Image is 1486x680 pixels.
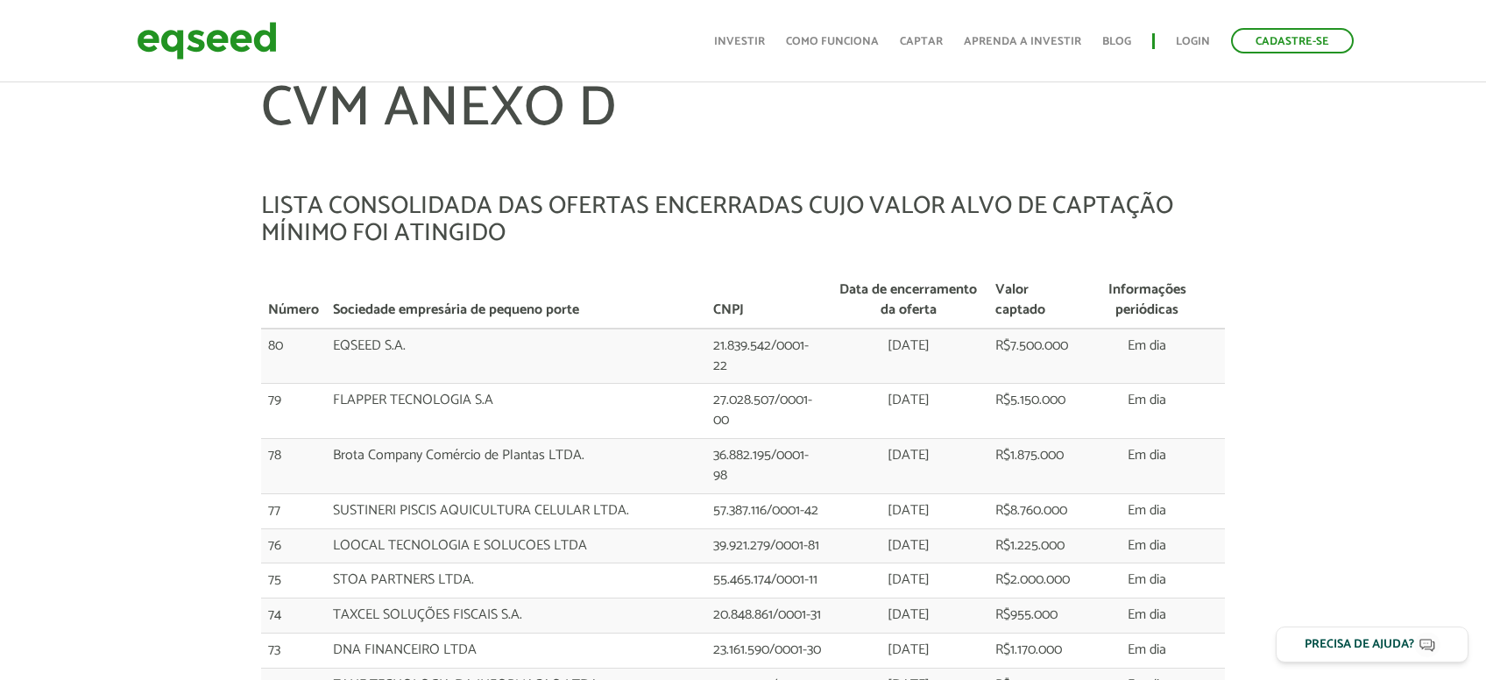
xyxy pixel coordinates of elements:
td: Em dia [1084,563,1212,599]
img: EqSeed [137,18,277,64]
td: 27.028.507/0001-00 [706,384,828,439]
td: 74 [261,599,326,634]
td: Em dia [1084,329,1212,384]
th: Número [261,273,326,329]
span: [DATE] [888,568,930,591]
a: Captar [900,36,943,47]
h5: LISTA CONSOLIDADA DAS OFERTAS ENCERRADAS CUJO VALOR ALVO DE CAPTAÇÃO MÍNIMO FOI ATINGIDO [261,193,1226,247]
td: 23.161.590/0001-30 [706,634,828,669]
span: [DATE] [888,603,930,627]
td: 57.387.116/0001-42 [706,493,828,528]
span: [DATE] [888,388,930,412]
td: R$7.500.000 [988,329,1084,384]
span: [DATE] [888,334,930,358]
td: Em dia [1084,634,1212,669]
td: 78 [261,439,326,494]
td: 75 [261,563,326,599]
span: [DATE] [888,638,930,662]
td: LOOCAL TECNOLOGIA E SOLUCOES LTDA [326,528,707,563]
td: Em dia [1084,439,1212,494]
span: [DATE] [888,499,930,522]
td: FLAPPER TECNOLOGIA S.A [326,384,707,439]
span: [DATE] [888,443,930,467]
th: Data de encerramento da oferta [828,273,988,329]
td: TAXCEL SOLUÇÕES FISCAIS S.A. [326,599,707,634]
td: R$1.170.000 [988,634,1084,669]
td: R$955.000 [988,599,1084,634]
td: 80 [261,329,326,384]
th: CNPJ [706,273,828,329]
td: Em dia [1084,493,1212,528]
td: EQSEED S.A. [326,329,707,384]
td: R$8.760.000 [988,493,1084,528]
h1: CVM ANEXO D [261,79,1226,193]
td: 21.839.542/0001-22 [706,329,828,384]
td: R$5.150.000 [988,384,1084,439]
a: Blog [1102,36,1131,47]
td: R$1.225.000 [988,528,1084,563]
td: Em dia [1084,384,1212,439]
td: R$2.000.000 [988,563,1084,599]
a: Como funciona [786,36,879,47]
td: 39.921.279/0001-81 [706,528,828,563]
a: Aprenda a investir [964,36,1081,47]
td: DNA FINANCEIRO LTDA [326,634,707,669]
th: Sociedade empresária de pequeno porte [326,273,707,329]
td: 79 [261,384,326,439]
td: STOA PARTNERS LTDA. [326,563,707,599]
a: Investir [714,36,765,47]
td: SUSTINERI PISCIS AQUICULTURA CELULAR LTDA. [326,493,707,528]
td: Em dia [1084,599,1212,634]
a: Login [1176,36,1210,47]
td: 77 [261,493,326,528]
td: Em dia [1084,528,1212,563]
td: Brota Company Comércio de Plantas LTDA. [326,439,707,494]
td: 20.848.861/0001-31 [706,599,828,634]
td: 55.465.174/0001-11 [706,563,828,599]
th: Informações periódicas [1084,273,1212,329]
td: 76 [261,528,326,563]
td: R$1.875.000 [988,439,1084,494]
th: Valor captado [988,273,1084,329]
td: 36.882.195/0001-98 [706,439,828,494]
span: [DATE] [888,534,930,557]
td: 73 [261,634,326,669]
a: Cadastre-se [1231,28,1354,53]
